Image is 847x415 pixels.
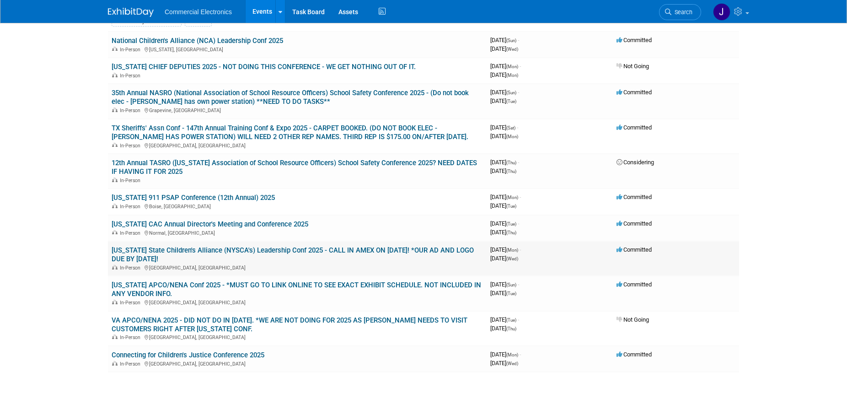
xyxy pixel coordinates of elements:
[506,125,515,130] span: (Sat)
[616,316,649,323] span: Not Going
[506,318,516,323] span: (Tue)
[616,246,652,253] span: Committed
[713,3,730,21] img: Jennifer Roosa
[490,45,518,52] span: [DATE]
[518,281,519,288] span: -
[112,265,118,269] img: In-Person Event
[517,124,518,131] span: -
[120,361,143,367] span: In-Person
[506,230,516,235] span: (Thu)
[112,202,483,210] div: Boise, [GEOGRAPHIC_DATA]
[112,143,118,147] img: In-Person Event
[120,47,143,53] span: In-Person
[112,351,264,359] a: Connecting for Children's Justice Conference 2025
[490,325,516,332] span: [DATE]
[506,204,516,209] span: (Tue)
[112,298,483,306] div: [GEOGRAPHIC_DATA], [GEOGRAPHIC_DATA]
[518,316,519,323] span: -
[506,47,518,52] span: (Wed)
[490,97,516,104] span: [DATE]
[490,220,519,227] span: [DATE]
[112,73,118,77] img: In-Person Event
[518,220,519,227] span: -
[112,45,483,53] div: [US_STATE], [GEOGRAPHIC_DATA]
[120,230,143,236] span: In-Person
[112,108,118,112] img: In-Person Event
[112,106,483,113] div: Grapevine, [GEOGRAPHIC_DATA]
[112,124,468,141] a: TX Sheriffs' Assn Conf - 147th Annual Training Conf & Expo 2025 - CARPET BOOKED. (DO NOT BOOK ELE...
[490,351,521,358] span: [DATE]
[112,204,118,208] img: In-Person Event
[490,167,516,174] span: [DATE]
[112,178,118,182] img: In-Person Event
[506,221,516,226] span: (Tue)
[120,108,143,113] span: In-Person
[120,204,143,210] span: In-Person
[616,63,649,70] span: Not Going
[506,160,516,165] span: (Thu)
[112,89,469,106] a: 35th Annual NASRO (National Association of School Resource Officers) School Safety Conference 202...
[490,194,521,200] span: [DATE]
[112,264,483,271] div: [GEOGRAPHIC_DATA], [GEOGRAPHIC_DATA]
[490,246,521,253] span: [DATE]
[506,99,516,104] span: (Tue)
[518,89,519,96] span: -
[112,37,283,45] a: National Children's Alliance (NCA) Leadership Conf 2025
[490,71,518,78] span: [DATE]
[506,134,518,139] span: (Mon)
[616,220,652,227] span: Committed
[506,195,518,200] span: (Mon)
[506,73,518,78] span: (Mon)
[490,281,519,288] span: [DATE]
[490,63,521,70] span: [DATE]
[518,159,519,166] span: -
[112,47,118,51] img: In-Person Event
[112,281,481,298] a: [US_STATE] APCO/NENA Conf 2025 - *MUST GO TO LINK ONLINE TO SEE EXACT EXHIBIT SCHEDULE. NOT INCLU...
[616,281,652,288] span: Committed
[120,73,143,79] span: In-Person
[506,248,518,253] span: (Mon)
[616,37,652,43] span: Committed
[112,63,416,71] a: [US_STATE] CHIEF DEPUTIES 2025 - NOT DOING THIS CONFERENCE - WE GET NOTHING OUT OF IT.
[112,333,483,340] div: [GEOGRAPHIC_DATA], [GEOGRAPHIC_DATA]
[165,8,232,16] span: Commercial Electronics
[490,229,516,236] span: [DATE]
[112,229,483,236] div: Normal, [GEOGRAPHIC_DATA]
[490,124,518,131] span: [DATE]
[112,141,483,149] div: [GEOGRAPHIC_DATA], [GEOGRAPHIC_DATA]
[616,194,652,200] span: Committed
[616,159,654,166] span: Considering
[616,124,652,131] span: Committed
[112,316,467,333] a: VA APCO/NENA 2025 - DID NOT DO IN [DATE]. *WE ARE NOT DOING FOR 2025 AS [PERSON_NAME] NEEDS TO VI...
[490,360,518,366] span: [DATE]
[120,178,143,183] span: In-Person
[490,290,516,296] span: [DATE]
[520,63,521,70] span: -
[120,143,143,149] span: In-Person
[490,37,519,43] span: [DATE]
[490,89,519,96] span: [DATE]
[112,300,118,304] img: In-Person Event
[490,202,516,209] span: [DATE]
[108,8,154,17] img: ExhibitDay
[112,220,308,228] a: [US_STATE] CAC Annual Director's Meeting and Conference 2025
[518,37,519,43] span: -
[506,64,518,69] span: (Mon)
[506,326,516,331] span: (Thu)
[112,361,118,366] img: In-Person Event
[671,9,692,16] span: Search
[520,246,521,253] span: -
[490,133,518,140] span: [DATE]
[112,159,477,176] a: 12th Annual TASRO ([US_STATE] Association of School Resource Officers) School Safety Conference 2...
[120,300,143,306] span: In-Person
[506,38,516,43] span: (Sun)
[520,194,521,200] span: -
[490,316,519,323] span: [DATE]
[490,159,519,166] span: [DATE]
[506,352,518,357] span: (Mon)
[120,265,143,271] span: In-Person
[506,282,516,287] span: (Sun)
[112,360,483,367] div: [GEOGRAPHIC_DATA], [GEOGRAPHIC_DATA]
[112,230,118,235] img: In-Person Event
[112,334,118,339] img: In-Person Event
